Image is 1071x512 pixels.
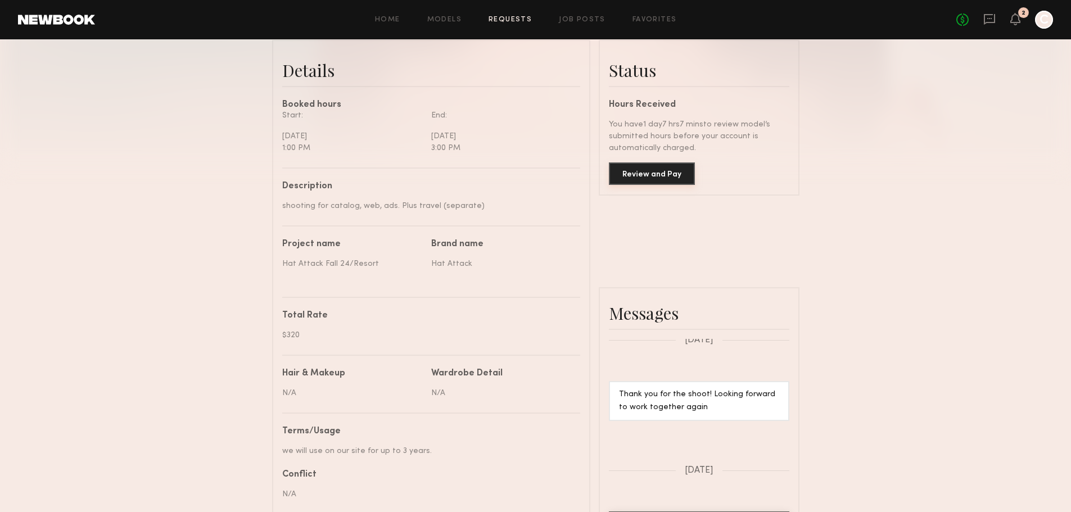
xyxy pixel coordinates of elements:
[489,16,532,24] a: Requests
[282,427,572,436] div: Terms/Usage
[1022,10,1025,16] div: 2
[609,59,789,81] div: Status
[632,16,677,24] a: Favorites
[282,488,572,500] div: N/A
[431,130,572,142] div: [DATE]
[619,388,779,414] div: Thank you for the shoot! Looking forward to work together again
[609,162,695,185] button: Review and Pay
[282,445,572,457] div: we will use on our site for up to 3 years.
[431,258,572,270] div: Hat Attack
[282,130,423,142] div: [DATE]
[431,369,503,378] div: Wardrobe Detail
[431,387,572,399] div: N/A
[609,302,789,324] div: Messages
[282,142,423,154] div: 1:00 PM
[1035,11,1053,29] a: C
[431,142,572,154] div: 3:00 PM
[282,311,572,320] div: Total Rate
[431,240,572,249] div: Brand name
[282,59,580,81] div: Details
[282,369,345,378] div: Hair & Makeup
[559,16,605,24] a: Job Posts
[609,119,789,154] div: You have 1 day 7 hrs 7 mins to review model’s submitted hours before your account is automaticall...
[282,258,423,270] div: Hat Attack Fall 24/Resort
[431,110,572,121] div: End:
[685,336,713,345] span: [DATE]
[282,110,423,121] div: Start:
[282,101,580,110] div: Booked hours
[282,329,572,341] div: $320
[609,101,789,110] div: Hours Received
[427,16,462,24] a: Models
[282,182,572,191] div: Description
[282,200,572,212] div: shooting for catalog, web, ads. Plus travel (separate)
[282,387,423,399] div: N/A
[375,16,400,24] a: Home
[282,470,572,479] div: Conflict
[685,466,713,475] span: [DATE]
[282,240,423,249] div: Project name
